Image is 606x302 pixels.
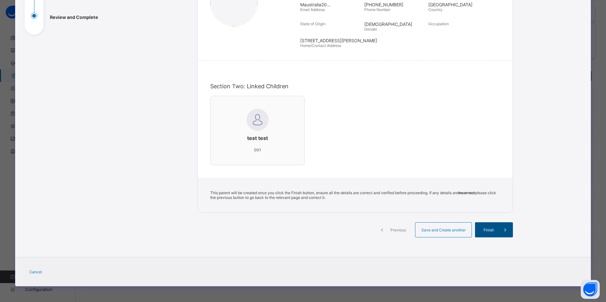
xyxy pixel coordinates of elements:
img: default.svg [247,109,269,131]
span: Maustralia20... [300,2,361,7]
span: Save and Create another [420,228,467,232]
span: [GEOGRAPHIC_DATA] [428,2,489,7]
span: [STREET_ADDRESS][PERSON_NAME] [300,38,503,43]
span: test test [223,135,292,141]
span: Email Address [300,7,325,12]
span: [PHONE_NUMBER] [364,2,425,7]
span: Occupation [428,21,449,26]
span: Previous [389,228,407,232]
span: Country [428,7,443,12]
b: Incorrect [458,190,475,195]
span: State of Origin [300,21,325,26]
span: Finish [480,228,498,232]
button: Open asap [581,280,600,299]
span: This parent will be created once you click the Finish button, ensure all the details are correct ... [210,190,496,200]
span: Cancel [29,270,42,274]
span: [DEMOGRAPHIC_DATA] [364,21,425,27]
span: Home/Contact Address [300,43,341,48]
span: 001 [254,148,261,152]
span: Gender [364,27,377,32]
span: Section Two: Linked Children [210,83,288,90]
span: Phone Number [364,7,390,12]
